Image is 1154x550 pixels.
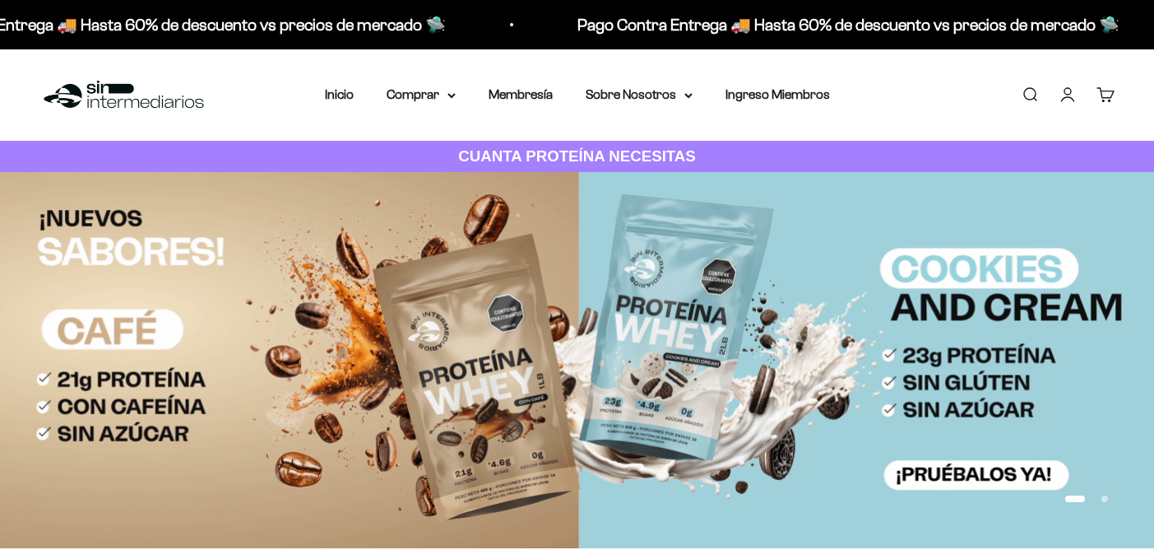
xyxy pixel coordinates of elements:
[586,84,693,105] summary: Sobre Nosotros
[325,87,354,101] a: Inicio
[489,87,553,101] a: Membresía
[725,87,830,101] a: Ingreso Miembros
[387,84,456,105] summary: Comprar
[576,12,1118,38] p: Pago Contra Entrega 🚚 Hasta 60% de descuento vs precios de mercado 🛸
[458,147,696,165] strong: CUANTA PROTEÍNA NECESITAS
